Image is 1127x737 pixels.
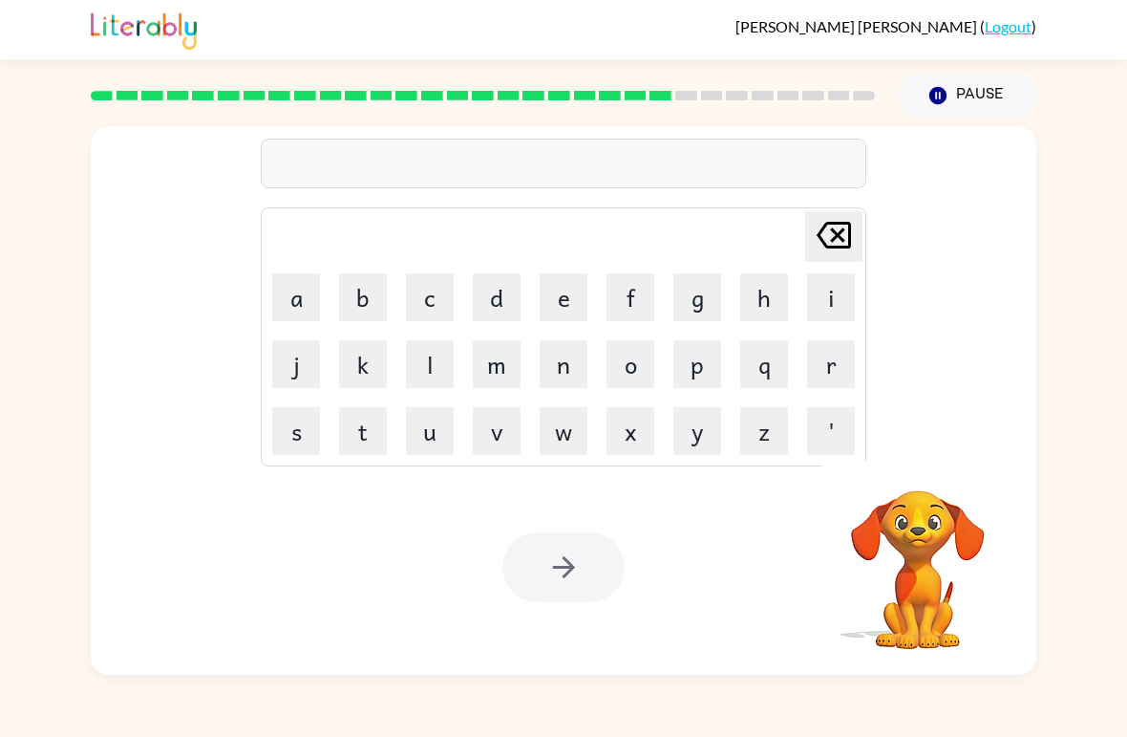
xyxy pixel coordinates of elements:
[898,74,1036,118] button: Pause
[272,273,320,321] button: a
[606,340,654,388] button: o
[822,461,1013,652] video: Your browser must support playing .mp4 files to use Literably. Please try using another browser.
[985,17,1031,35] a: Logout
[540,407,587,455] button: w
[673,340,721,388] button: p
[673,407,721,455] button: y
[272,340,320,388] button: j
[473,340,521,388] button: m
[91,8,197,50] img: Literably
[406,407,454,455] button: u
[807,273,855,321] button: i
[473,273,521,321] button: d
[406,340,454,388] button: l
[740,407,788,455] button: z
[540,273,587,321] button: e
[735,17,1036,35] div: ( )
[740,273,788,321] button: h
[339,340,387,388] button: k
[406,273,454,321] button: c
[473,407,521,455] button: v
[339,273,387,321] button: b
[339,407,387,455] button: t
[735,17,980,35] span: [PERSON_NAME] [PERSON_NAME]
[673,273,721,321] button: g
[740,340,788,388] button: q
[807,340,855,388] button: r
[807,407,855,455] button: '
[606,407,654,455] button: x
[540,340,587,388] button: n
[272,407,320,455] button: s
[606,273,654,321] button: f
